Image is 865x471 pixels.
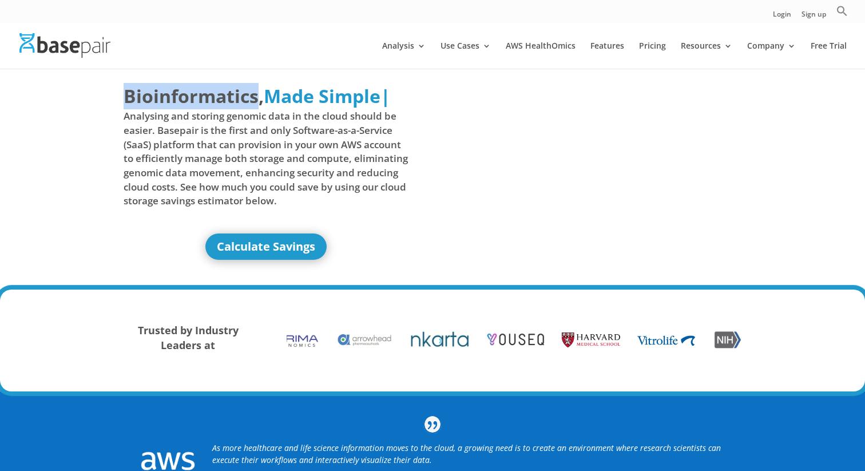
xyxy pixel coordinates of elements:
i: As more healthcare and life science information moves to the cloud, a growing need is to create a... [212,442,721,465]
span: Analysing and storing genomic data in the cloud should be easier. Basepair is the first and only ... [124,109,408,208]
a: Company [747,42,796,69]
img: Basepair [19,33,110,58]
span: | [380,84,391,108]
a: Free Trial [811,42,847,69]
iframe: Drift Widget Chat Controller [808,414,851,457]
span: Bioinformatics, [124,83,264,109]
strong: Trusted by Industry Leaders at [138,323,239,352]
a: Features [590,42,624,69]
a: Use Cases [441,42,491,69]
a: Calculate Savings [205,233,327,260]
a: Search Icon Link [836,5,848,23]
a: Login [773,11,791,23]
a: Resources [681,42,732,69]
svg: Search [836,5,848,17]
a: AWS HealthOmics [506,42,576,69]
a: Pricing [639,42,666,69]
a: Analysis [382,42,426,69]
span: Made Simple [264,84,380,108]
iframe: Basepair - NGS Analysis Simplified [441,83,726,243]
a: Sign up [801,11,826,23]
